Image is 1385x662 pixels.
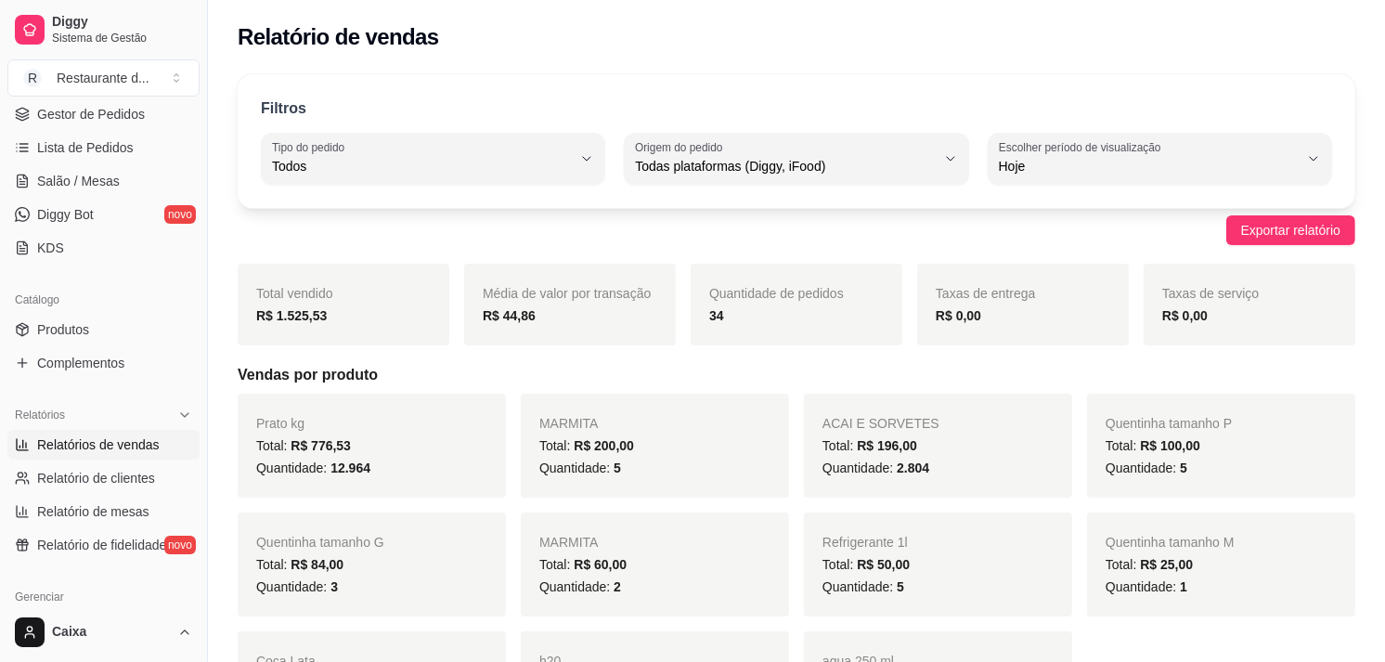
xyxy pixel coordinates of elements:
span: KDS [37,239,64,257]
span: Quantidade: [822,461,929,475]
span: ACAI E SORVETES [822,416,939,431]
span: Todas plataformas (Diggy, iFood) [635,157,935,175]
span: 2 [614,579,621,594]
span: Total: [1106,438,1200,453]
div: Catálogo [7,285,200,315]
a: DiggySistema de Gestão [7,7,200,52]
a: Salão / Mesas [7,166,200,196]
span: 3 [330,579,338,594]
span: Total: [822,557,910,572]
span: Sistema de Gestão [52,31,192,45]
span: Quantidade: [1106,579,1187,594]
span: 5 [897,579,904,594]
span: R$ 60,00 [574,557,627,572]
span: Caixa [52,624,170,641]
h5: Vendas por produto [238,364,1355,386]
span: Relatórios de vendas [37,435,160,454]
label: Escolher período de visualização [999,139,1167,155]
span: Quantidade: [256,579,338,594]
span: 5 [614,461,621,475]
span: Diggy Bot [37,205,94,224]
span: Produtos [37,320,89,339]
span: R$ 25,00 [1140,557,1193,572]
span: Quantidade: [822,579,904,594]
span: Quentinha tamanho G [256,535,384,550]
button: Caixa [7,610,200,655]
span: Diggy [52,14,192,31]
span: Relatório de mesas [37,502,149,521]
span: R$ 196,00 [857,438,917,453]
span: Quantidade: [1106,461,1187,475]
label: Origem do pedido [635,139,729,155]
a: Gestor de Pedidos [7,99,200,129]
span: 1 [1180,579,1187,594]
button: Origem do pedidoTodas plataformas (Diggy, iFood) [624,133,968,185]
a: KDS [7,233,200,263]
span: Todos [272,157,572,175]
label: Tipo do pedido [272,139,351,155]
span: Quentinha tamanho M [1106,535,1235,550]
div: Restaurante d ... [57,69,149,87]
span: Quantidade: [539,461,621,475]
button: Escolher período de visualizaçãoHoje [988,133,1332,185]
span: Gestor de Pedidos [37,105,145,123]
span: Refrigerante 1l [822,535,908,550]
span: 12.964 [330,461,370,475]
a: Relatório de mesas [7,497,200,526]
strong: R$ 0,00 [1162,308,1208,323]
span: Hoje [999,157,1299,175]
div: Gerenciar [7,582,200,612]
a: Lista de Pedidos [7,133,200,162]
strong: R$ 1.525,53 [256,308,327,323]
span: R$ 84,00 [291,557,343,572]
span: Quantidade: [539,579,621,594]
p: Filtros [261,97,306,120]
strong: R$ 0,00 [936,308,981,323]
span: Exportar relatório [1241,220,1340,240]
a: Complementos [7,348,200,378]
span: R$ 50,00 [857,557,910,572]
span: Complementos [37,354,124,372]
span: Média de valor por transação [483,286,651,301]
span: R$ 776,53 [291,438,351,453]
span: 2.804 [897,461,929,475]
span: R$ 200,00 [574,438,634,453]
strong: 34 [709,308,724,323]
span: MARMITA [539,535,599,550]
a: Relatório de clientes [7,463,200,493]
span: Total: [1106,557,1193,572]
button: Exportar relatório [1226,215,1355,245]
span: Relatórios [15,408,65,422]
span: MARMITA [539,416,599,431]
span: Salão / Mesas [37,172,120,190]
button: Tipo do pedidoTodos [261,133,605,185]
a: Produtos [7,315,200,344]
span: Relatório de clientes [37,469,155,487]
span: Total: [539,557,627,572]
span: Relatório de fidelidade [37,536,166,554]
span: Total: [539,438,634,453]
span: Total: [822,438,917,453]
span: Prato kg [256,416,304,431]
span: Taxas de entrega [936,286,1035,301]
span: 5 [1180,461,1187,475]
a: Relatórios de vendas [7,430,200,460]
span: Total: [256,438,351,453]
span: Total vendido [256,286,333,301]
span: Quantidade de pedidos [709,286,844,301]
button: Select a team [7,59,200,97]
span: Quentinha tamanho P [1106,416,1232,431]
a: Diggy Botnovo [7,200,200,229]
strong: R$ 44,86 [483,308,536,323]
a: Relatório de fidelidadenovo [7,530,200,560]
h2: Relatório de vendas [238,22,439,52]
span: R [23,69,42,87]
span: Lista de Pedidos [37,138,134,157]
span: R$ 100,00 [1140,438,1200,453]
span: Quantidade: [256,461,370,475]
span: Taxas de serviço [1162,286,1259,301]
span: Total: [256,557,343,572]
